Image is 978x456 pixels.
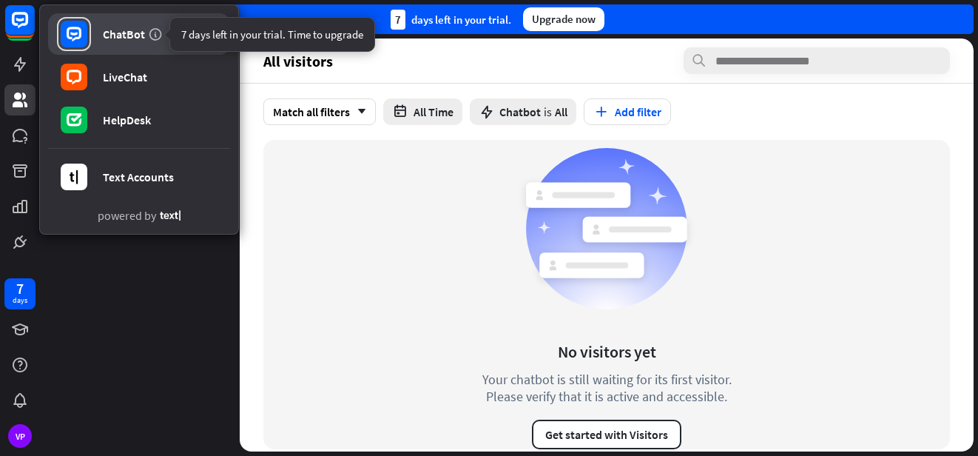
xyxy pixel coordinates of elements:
div: days left in your trial. [391,10,511,30]
button: Add filter [584,98,671,125]
div: 7 [16,282,24,295]
div: days [13,295,27,306]
button: All Time [383,98,462,125]
button: Get started with Visitors [532,420,681,449]
i: arrow_down [350,107,366,116]
div: Upgrade now [523,7,604,31]
a: 7 days [4,278,36,309]
div: 7 [391,10,405,30]
span: Chatbot [499,104,541,119]
span: All [555,104,567,119]
div: Your chatbot is still waiting for its first visitor. Please verify that it is active and accessible. [455,371,758,405]
span: All visitors [263,53,333,70]
span: is [544,104,552,119]
button: Open LiveChat chat widget [12,6,56,50]
div: VP [8,424,32,448]
div: No visitors yet [558,341,656,362]
div: Match all filters [263,98,376,125]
